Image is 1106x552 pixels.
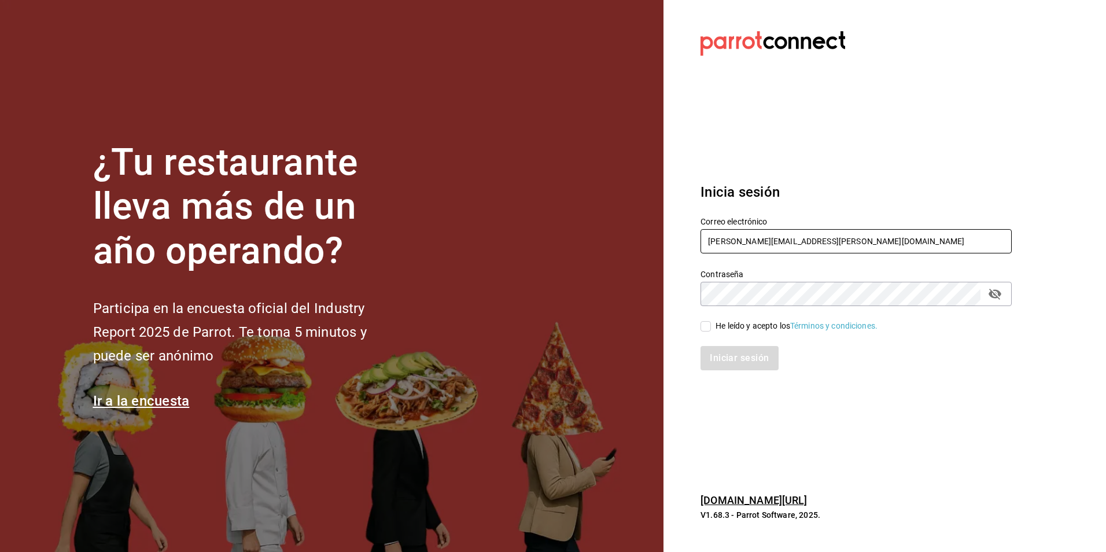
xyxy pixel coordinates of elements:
h1: ¿Tu restaurante lleva más de un año operando? [93,141,405,274]
h3: Inicia sesión [701,182,1012,203]
a: Términos y condiciones. [790,321,878,330]
label: Correo electrónico [701,217,1012,225]
button: passwordField [985,284,1005,304]
label: Contraseña [701,270,1012,278]
h2: Participa en la encuesta oficial del Industry Report 2025 de Parrot. Te toma 5 minutos y puede se... [93,297,405,367]
a: Ir a la encuesta [93,393,190,409]
p: V1.68.3 - Parrot Software, 2025. [701,509,1012,521]
input: Ingresa tu correo electrónico [701,229,1012,253]
a: [DOMAIN_NAME][URL] [701,494,807,506]
div: He leído y acepto los [716,320,878,332]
